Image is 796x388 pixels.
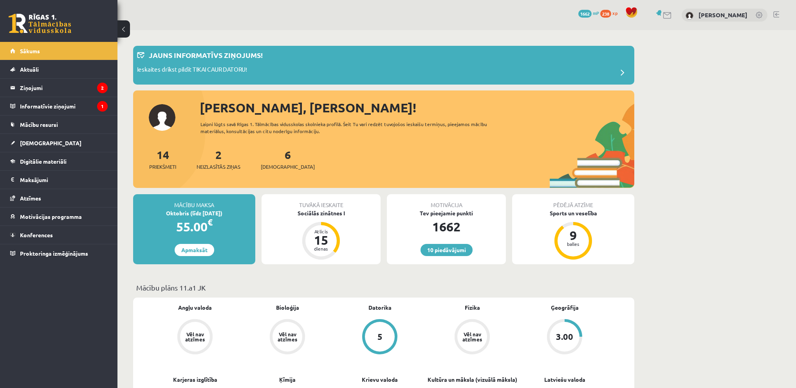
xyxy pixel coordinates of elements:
a: Apmaksāt [175,244,214,256]
a: Vēl nav atzīmes [241,319,334,356]
a: Ģeogrāfija [551,303,579,312]
a: [DEMOGRAPHIC_DATA] [10,134,108,152]
p: Ieskaites drīkst pildīt TIKAI CAUR DATORU! [137,65,247,76]
span: mP [593,10,599,16]
span: Priekšmeti [149,163,176,171]
a: Vēl nav atzīmes [426,319,518,356]
div: 3.00 [556,332,573,341]
a: 6[DEMOGRAPHIC_DATA] [261,148,315,171]
span: € [208,217,213,228]
a: Ķīmija [279,375,296,384]
legend: Informatīvie ziņojumi [20,97,108,115]
div: 9 [561,229,585,242]
span: xp [612,10,617,16]
a: Maksājumi [10,171,108,189]
i: 1 [97,101,108,112]
div: [PERSON_NAME], [PERSON_NAME]! [200,98,634,117]
a: Rīgas 1. Tālmācības vidusskola [9,14,71,33]
div: Laipni lūgts savā Rīgas 1. Tālmācības vidusskolas skolnieka profilā. Šeit Tu vari redzēt tuvojošo... [200,121,501,135]
span: Mācību resursi [20,121,58,128]
span: Atzīmes [20,195,41,202]
span: [DEMOGRAPHIC_DATA] [261,163,315,171]
i: 2 [97,83,108,93]
span: Sākums [20,47,40,54]
a: Angļu valoda [178,303,212,312]
span: Digitālie materiāli [20,158,67,165]
legend: Ziņojumi [20,79,108,97]
a: Krievu valoda [362,375,398,384]
div: 5 [377,332,383,341]
p: Jauns informatīvs ziņojums! [149,50,263,60]
a: [PERSON_NAME] [699,11,747,19]
span: 238 [600,10,611,18]
span: [DEMOGRAPHIC_DATA] [20,139,81,146]
span: Motivācijas programma [20,213,82,220]
legend: Maksājumi [20,171,108,189]
a: Vēl nav atzīmes [149,319,241,356]
a: Datorika [368,303,392,312]
a: Aktuāli [10,60,108,78]
div: Vēl nav atzīmes [461,332,483,342]
div: Sports un veselība [512,209,634,217]
a: 10 piedāvājumi [421,244,473,256]
a: Sports un veselība 9 balles [512,209,634,261]
a: Latviešu valoda [544,375,585,384]
a: 14Priekšmeti [149,148,176,171]
div: Motivācija [387,194,506,209]
span: Konferences [20,231,53,238]
div: Sociālās zinātnes I [262,209,381,217]
a: Informatīvie ziņojumi1 [10,97,108,115]
a: Konferences [10,226,108,244]
a: Kultūra un māksla (vizuālā māksla) [428,375,517,384]
div: Mācību maksa [133,194,255,209]
p: Mācību plāns 11.a1 JK [136,282,631,293]
div: Atlicis [309,229,333,234]
a: Sociālās zinātnes I Atlicis 15 dienas [262,209,381,261]
span: Aktuāli [20,66,39,73]
a: Jauns informatīvs ziņojums! Ieskaites drīkst pildīt TIKAI CAUR DATORU! [137,50,630,81]
a: 5 [334,319,426,356]
a: 238 xp [600,10,621,16]
a: 2Neizlasītās ziņas [197,148,240,171]
a: Sākums [10,42,108,60]
img: Viktorija Bērziņa [686,12,693,20]
div: Vēl nav atzīmes [276,332,298,342]
div: Tev pieejamie punkti [387,209,506,217]
div: 55.00 [133,217,255,236]
div: 1662 [387,217,506,236]
div: balles [561,242,585,246]
a: 3.00 [518,319,611,356]
span: 1662 [578,10,592,18]
a: Fizika [465,303,480,312]
a: Mācību resursi [10,115,108,134]
a: Ziņojumi2 [10,79,108,97]
div: dienas [309,246,333,251]
a: Motivācijas programma [10,208,108,226]
a: Atzīmes [10,189,108,207]
a: Digitālie materiāli [10,152,108,170]
div: Vēl nav atzīmes [184,332,206,342]
a: 1662 mP [578,10,599,16]
span: Neizlasītās ziņas [197,163,240,171]
div: Tuvākā ieskaite [262,194,381,209]
a: Karjeras izglītība [173,375,217,384]
a: Bioloģija [276,303,299,312]
a: Proktoringa izmēģinājums [10,244,108,262]
span: Proktoringa izmēģinājums [20,250,88,257]
div: 15 [309,234,333,246]
div: Oktobris (līdz [DATE]) [133,209,255,217]
div: Pēdējā atzīme [512,194,634,209]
